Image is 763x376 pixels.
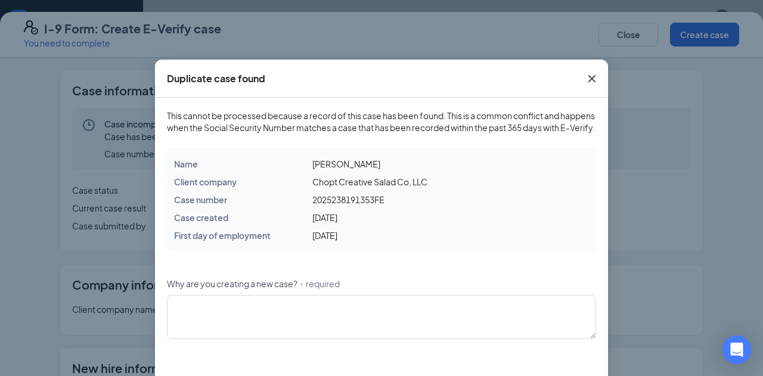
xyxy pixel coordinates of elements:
[174,176,237,187] span: Client company
[297,278,340,290] span: ・required
[585,72,599,86] svg: Cross
[174,159,198,169] span: Name
[312,194,384,205] span: 2025238191353FE
[174,194,227,205] span: Case number
[167,72,265,85] div: Duplicate case found
[167,110,596,133] span: This cannot be processed because a record of this case has been found. This is a common conflict ...
[722,335,751,364] div: Open Intercom Messenger
[174,212,228,223] span: Case created
[576,60,608,98] button: Close
[174,230,271,241] span: First day of employment
[312,230,337,241] span: [DATE]
[167,278,297,290] span: Why are you creating a new case?
[312,212,337,223] span: [DATE]
[312,159,380,169] span: [PERSON_NAME]
[312,176,427,187] span: Chopt Creative Salad Co, LLC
